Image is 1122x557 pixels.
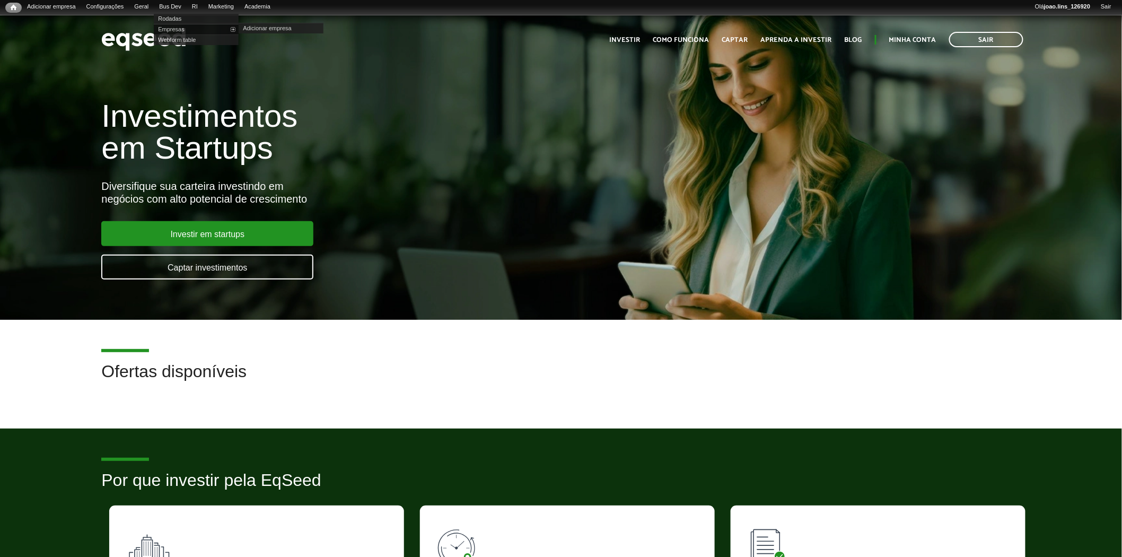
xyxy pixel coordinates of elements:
a: Investir em startups [101,221,313,246]
span: Início [11,4,16,11]
a: Início [5,3,22,13]
h1: Investimentos em Startups [101,100,646,164]
a: Minha conta [889,37,936,43]
a: Adicionar empresa [22,3,81,11]
a: Investir [610,37,641,43]
h2: Por que investir pela EqSeed [101,471,1020,506]
a: Rodadas [154,13,239,24]
a: Captar investimentos [101,255,313,280]
a: Academia [239,3,276,11]
a: Sair [1095,3,1117,11]
a: Blog [845,37,862,43]
a: Como funciona [653,37,709,43]
a: Olájoao.lins_126920 [1030,3,1095,11]
a: Captar [722,37,748,43]
a: Geral [129,3,154,11]
a: Bus Dev [154,3,187,11]
a: Aprenda a investir [761,37,832,43]
strong: joao.lins_126920 [1044,3,1090,10]
a: Sair [949,32,1023,47]
a: Marketing [203,3,239,11]
a: Configurações [81,3,129,11]
a: RI [187,3,203,11]
img: EqSeed [101,25,186,54]
h2: Ofertas disponíveis [101,362,1020,397]
div: Diversifique sua carteira investindo em negócios com alto potencial de crescimento [101,180,646,205]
